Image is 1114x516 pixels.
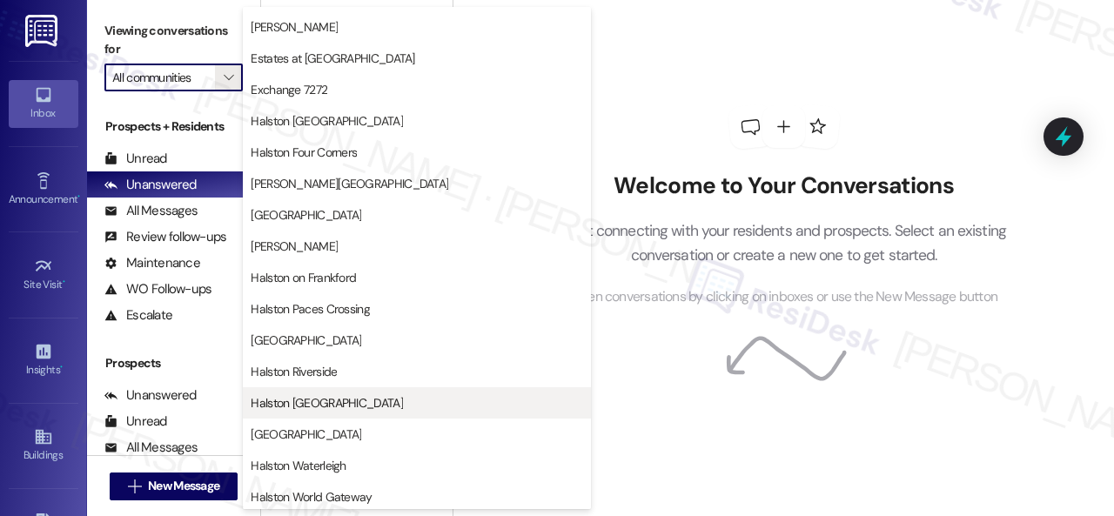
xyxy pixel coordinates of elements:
img: ResiDesk Logo [25,15,61,47]
h2: Welcome to Your Conversations [535,172,1033,200]
div: Review follow-ups [104,228,226,246]
div: Prospects + Residents [87,117,260,136]
span: [GEOGRAPHIC_DATA] [251,332,361,349]
span: Halston [GEOGRAPHIC_DATA] [251,394,403,412]
span: [GEOGRAPHIC_DATA] [251,426,361,443]
p: Start connecting with your residents and prospects. Select an existing conversation or create a n... [535,218,1033,268]
span: Halston [GEOGRAPHIC_DATA] [251,112,403,130]
div: Escalate [104,306,172,325]
span: Estates at [GEOGRAPHIC_DATA] [251,50,414,67]
button: New Message [110,472,238,500]
a: Site Visit • [9,251,78,298]
label: Viewing conversations for [104,17,243,64]
a: Inbox [9,80,78,127]
div: Maintenance [104,254,200,272]
span: Halston Four Corners [251,144,357,161]
span: • [60,361,63,373]
span: Open conversations by clicking on inboxes or use the New Message button [570,286,997,308]
span: • [77,191,80,203]
span: • [63,276,65,288]
span: New Message [148,477,219,495]
span: Halston Paces Crossing [251,300,370,318]
a: Insights • [9,337,78,384]
span: [PERSON_NAME] [251,238,338,255]
div: Unread [104,150,167,168]
a: Buildings [9,422,78,469]
div: Unanswered [104,176,197,194]
span: [PERSON_NAME] [251,18,338,36]
div: All Messages [104,202,198,220]
span: Halston World Gateway [251,488,372,506]
span: [GEOGRAPHIC_DATA] [251,206,361,224]
div: WO Follow-ups [104,280,211,298]
span: Exchange 7272 [251,81,327,98]
div: All Messages [104,439,198,457]
span: Halston on Frankford [251,269,356,286]
span: [PERSON_NAME][GEOGRAPHIC_DATA] [251,175,448,192]
div: Prospects [87,354,260,372]
i:  [224,70,233,84]
span: Halston Riverside [251,363,337,380]
div: Unanswered [104,386,197,405]
div: Unread [104,412,167,431]
i:  [128,479,141,493]
input: All communities [112,64,215,91]
span: Halston Waterleigh [251,457,346,474]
